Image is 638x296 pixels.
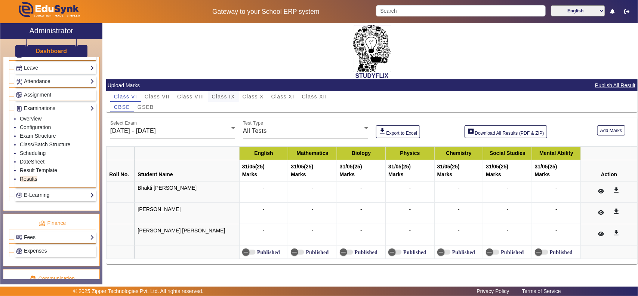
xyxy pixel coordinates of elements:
a: DateSheet [20,159,44,165]
button: Download All Results (PDF & ZIP) [465,125,547,138]
span: - [263,206,265,212]
th: English [239,147,288,160]
div: Marks [340,171,383,178]
th: Student Name [135,160,239,181]
td: [PERSON_NAME] [PERSON_NAME] [135,224,239,245]
span: - [360,206,362,212]
span: (25) [353,164,362,170]
button: Publish All Result [594,81,636,90]
span: - [409,185,411,191]
span: [DATE] - [DATE] [110,128,156,134]
th: 31/05 [239,160,288,181]
th: Roll No. [107,160,135,181]
span: - [507,228,509,234]
th: Mental Ability [532,147,581,160]
span: Class VI [114,94,137,99]
h5: Gateway to your School ERP system [164,8,368,16]
a: Dashboard [36,47,68,55]
span: - [312,228,314,234]
span: - [360,185,362,191]
th: 31/05 [483,160,532,181]
label: Published [451,249,475,256]
h3: Dashboard [36,48,67,55]
span: Expenses [24,248,47,254]
div: Marks [437,171,481,178]
th: Action [581,160,638,181]
a: Scheduling [20,150,46,156]
label: Published [353,249,377,256]
a: Expenses [16,247,94,255]
button: Add Marks [597,125,625,135]
span: Class IX [212,94,235,99]
span: (25) [401,164,411,170]
td: Bhakti [PERSON_NAME] [135,181,239,203]
h2: Administrator [29,26,73,35]
th: 31/05 [337,160,386,181]
span: - [507,185,509,191]
img: finance.png [38,220,45,227]
span: - [409,206,411,212]
a: Privacy Policy [473,286,513,296]
span: - [555,206,557,212]
th: Mathematics [288,147,337,160]
th: Chemistry [434,147,483,160]
a: Terms of Service [518,286,565,296]
span: Class XI [271,94,295,99]
img: 2da83ddf-6089-4dce-a9e2-416746467bdd [353,25,391,72]
a: Configuration [20,124,51,130]
img: communication.png [30,275,37,282]
span: Class X [243,94,264,99]
span: - [263,185,265,191]
label: Published [499,249,524,256]
span: - [312,206,314,212]
th: Social Studies [483,147,532,160]
h2: STUDYFLIX [106,72,638,79]
span: - [555,228,557,234]
a: Exam Structure [20,133,56,139]
th: Biology [337,147,386,160]
span: - [555,185,557,191]
span: - [458,185,460,191]
mat-icon: get_app [613,208,620,215]
span: GSEB [138,104,154,110]
p: Finance [9,219,96,227]
span: (25) [450,164,460,170]
div: Marks [535,171,578,178]
span: Class VIII [177,94,204,99]
span: (25) [304,164,313,170]
mat-icon: download [379,127,386,135]
div: Marks [291,171,334,178]
p: © 2025 Zipper Technologies Pvt. Ltd. All rights reserved. [73,287,204,295]
span: - [263,228,265,234]
td: [PERSON_NAME] [135,203,239,224]
mat-card-header: Upload Marks [106,79,638,91]
div: Marks [388,171,432,178]
span: - [409,228,411,234]
span: Assignment [24,92,51,98]
a: Administrator [0,23,102,39]
span: Class XII [302,94,327,99]
label: Published [402,249,426,256]
th: 31/05 [288,160,337,181]
mat-label: Test Type [243,121,263,126]
span: - [458,206,460,212]
mat-icon: get_app [613,186,620,194]
span: CBSE [114,104,130,110]
span: Class VII [145,94,170,99]
input: Search [376,5,545,16]
img: Payroll.png [16,248,22,254]
img: Assignments.png [16,92,22,98]
th: 31/05 [434,160,483,181]
th: 31/05 [532,160,581,181]
div: Marks [242,171,286,178]
a: Result Template [20,167,57,173]
span: (25) [255,164,265,170]
span: (25) [548,164,557,170]
span: - [360,228,362,234]
mat-icon: get_app [613,229,620,237]
mat-icon: archive [468,127,475,135]
span: - [312,185,314,191]
span: All Tests [243,128,267,134]
p: Communication [9,275,96,283]
span: (25) [499,164,508,170]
